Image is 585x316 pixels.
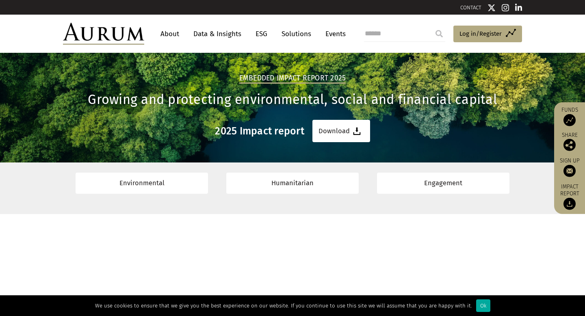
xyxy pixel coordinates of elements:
img: Sign up to our newsletter [563,165,576,177]
a: Download [312,120,370,142]
div: Share [558,132,581,151]
a: Sign up [558,157,581,177]
a: Data & Insights [189,26,245,41]
h3: 2025 Impact report [215,125,304,137]
a: Humanitarian [226,173,359,193]
a: Events [321,26,346,41]
h2: Embedded Impact report 2025 [239,74,346,84]
a: About [156,26,183,41]
img: Aurum [63,23,144,45]
input: Submit [431,26,447,42]
img: Linkedin icon [515,4,522,12]
img: Twitter icon [487,4,496,12]
a: Solutions [277,26,315,41]
div: Ok [476,299,490,312]
span: Log in/Register [459,29,502,39]
a: CONTACT [460,4,481,11]
img: Instagram icon [502,4,509,12]
a: Funds [558,106,581,126]
a: Environmental [76,173,208,193]
img: Access Funds [563,114,576,126]
h1: Growing and protecting environmental, social and financial capital [63,92,522,108]
img: Share this post [563,139,576,151]
a: ESG [251,26,271,41]
a: Impact report [558,183,581,210]
a: Log in/Register [453,26,522,43]
a: Engagement [377,173,509,193]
